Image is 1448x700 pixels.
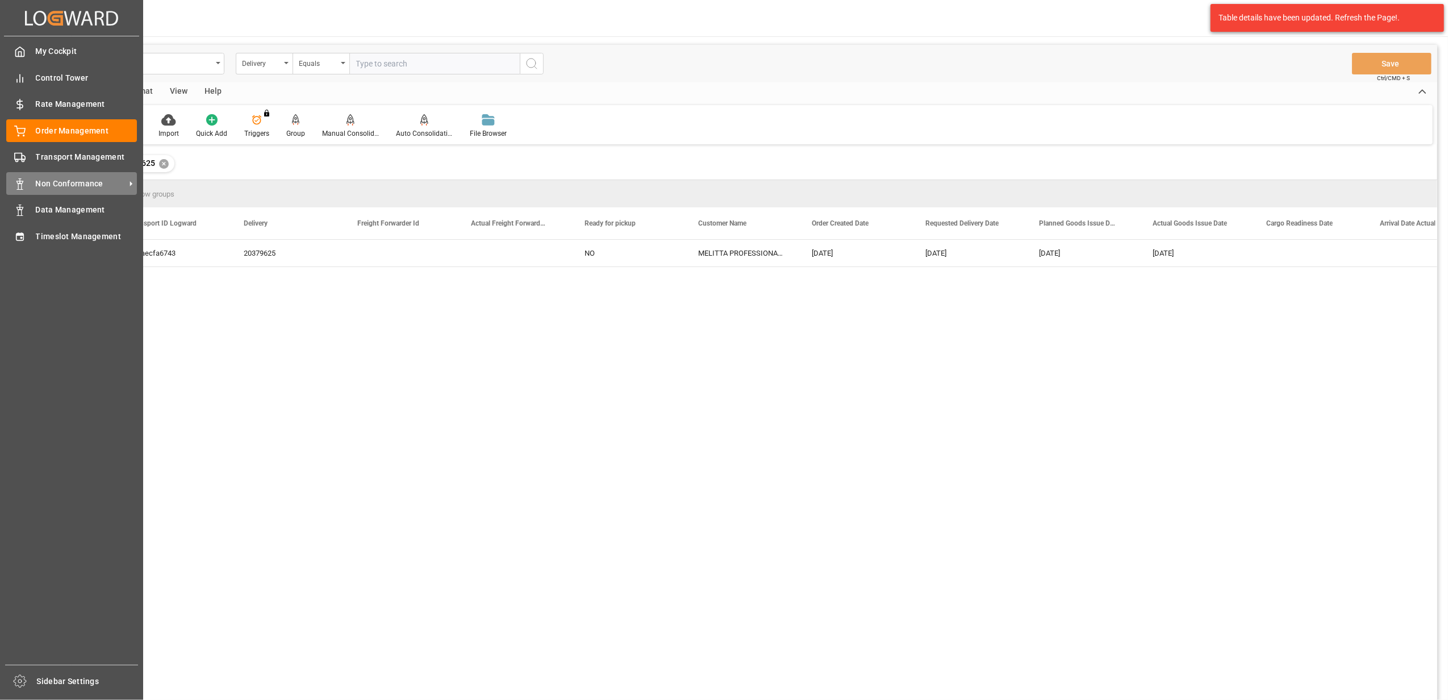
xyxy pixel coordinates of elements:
[196,128,227,139] div: Quick Add
[161,82,196,102] div: View
[685,240,798,266] div: MELITTA PROFESSIONAL COFFEE SOL.
[1352,53,1432,74] button: Save
[798,240,912,266] div: [DATE]
[6,66,137,89] a: Control Tower
[470,128,507,139] div: File Browser
[116,240,230,266] div: f36aecfa6743
[471,219,547,227] span: Actual Freight Forwarder Id
[36,98,137,110] span: Rate Management
[236,53,293,74] button: open menu
[585,219,636,227] span: Ready for pickup
[1039,219,1115,227] span: Planned Goods Issue Date
[1025,240,1139,266] div: [DATE]
[230,240,344,266] div: 20379625
[37,676,139,688] span: Sidebar Settings
[349,53,520,74] input: Type to search
[36,231,137,243] span: Timeslot Management
[242,56,281,69] div: Delivery
[36,125,137,137] span: Order Management
[322,128,379,139] div: Manual Consolidation
[1153,219,1227,227] span: Actual Goods Issue Date
[299,56,337,69] div: Equals
[520,53,544,74] button: search button
[812,219,869,227] span: Order Created Date
[130,219,197,227] span: Transport ID Logward
[36,45,137,57] span: My Cockpit
[571,240,685,266] div: NO
[6,199,137,221] a: Data Management
[36,72,137,84] span: Control Tower
[36,151,137,163] span: Transport Management
[6,40,137,63] a: My Cockpit
[293,53,349,74] button: open menu
[158,128,179,139] div: Import
[1266,219,1333,227] span: Cargo Readiness Date
[6,225,137,247] a: Timeslot Management
[912,240,1025,266] div: [DATE]
[286,128,305,139] div: Group
[36,204,137,216] span: Data Management
[1219,12,1428,24] div: Table details have been updated. Refresh the Page!.
[244,219,268,227] span: Delivery
[6,146,137,168] a: Transport Management
[1139,240,1253,266] div: [DATE]
[196,82,230,102] div: Help
[159,159,169,169] div: ✕
[698,219,746,227] span: Customer Name
[6,93,137,115] a: Rate Management
[1380,219,1436,227] span: Arrival Date Actual
[36,178,126,190] span: Non Conformance
[6,119,137,141] a: Order Management
[1377,74,1410,82] span: Ctrl/CMD + S
[396,128,453,139] div: Auto Consolidation
[925,219,999,227] span: Requested Delivery Date
[357,219,419,227] span: Freight Forwarder Id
